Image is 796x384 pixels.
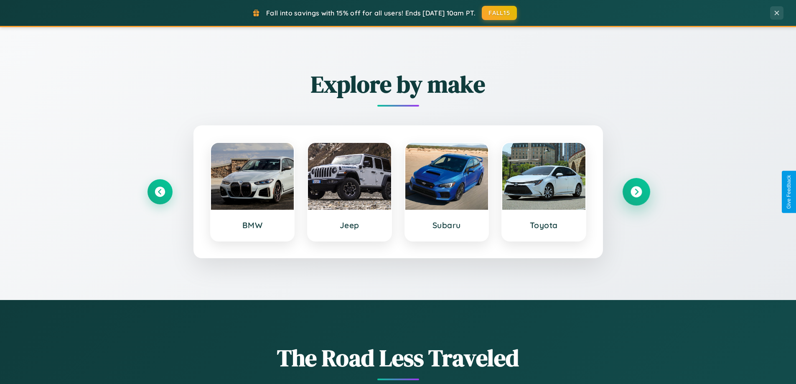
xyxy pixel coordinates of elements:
[511,220,577,230] h3: Toyota
[148,68,649,100] h2: Explore by make
[316,220,383,230] h3: Jeep
[148,342,649,374] h1: The Road Less Traveled
[219,220,286,230] h3: BMW
[414,220,480,230] h3: Subaru
[266,9,476,17] span: Fall into savings with 15% off for all users! Ends [DATE] 10am PT.
[786,175,792,209] div: Give Feedback
[482,6,517,20] button: FALL15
